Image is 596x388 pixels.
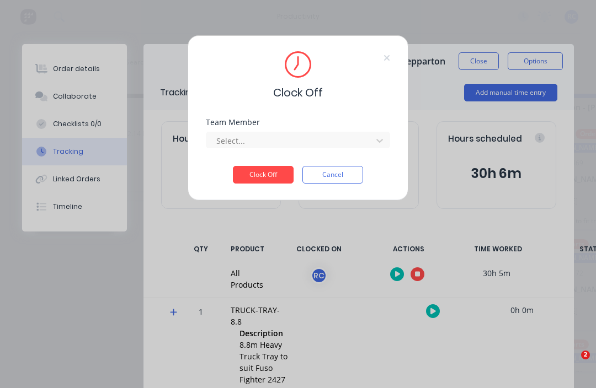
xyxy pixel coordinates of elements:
span: 2 [581,351,590,359]
span: Clock Off [273,84,323,101]
button: Cancel [302,166,363,184]
iframe: Intercom live chat [558,351,585,377]
button: Clock Off [233,166,294,184]
div: Team Member [206,118,390,126]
